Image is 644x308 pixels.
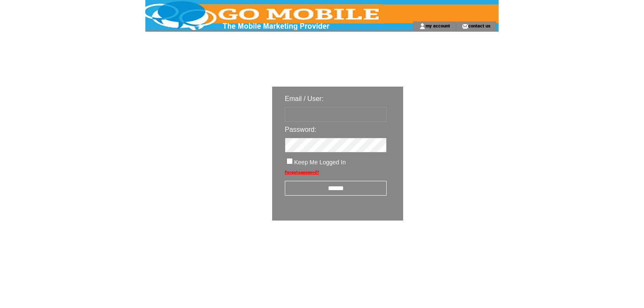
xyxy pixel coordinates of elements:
[462,23,468,30] img: contact_us_icon.gif;jsessionid=8249EF9815BFF91F237F093025B63B37
[294,159,346,166] span: Keep Me Logged In
[468,23,491,28] a: contact us
[419,23,426,30] img: account_icon.gif;jsessionid=8249EF9815BFF91F237F093025B63B37
[426,23,450,28] a: my account
[285,95,324,102] span: Email / User:
[428,242,470,252] img: transparent.png;jsessionid=8249EF9815BFF91F237F093025B63B37
[285,170,319,174] a: Forgot password?
[285,126,317,133] span: Password:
